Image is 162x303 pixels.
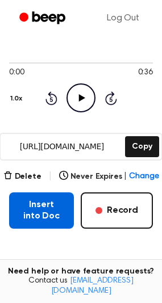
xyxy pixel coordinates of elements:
[125,136,159,157] button: Copy
[9,192,74,229] button: Insert into Doc
[138,67,153,79] span: 0:36
[59,171,159,183] button: Never Expires|Change
[9,67,24,79] span: 0:00
[124,171,127,183] span: |
[51,277,134,295] a: [EMAIL_ADDRESS][DOMAIN_NAME]
[7,276,155,296] span: Contact us
[9,89,26,108] button: 1.0x
[11,7,76,30] a: Beep
[129,171,159,183] span: Change
[81,192,153,229] button: Record
[48,170,52,183] span: |
[3,171,41,183] button: Delete
[95,5,151,32] a: Log Out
